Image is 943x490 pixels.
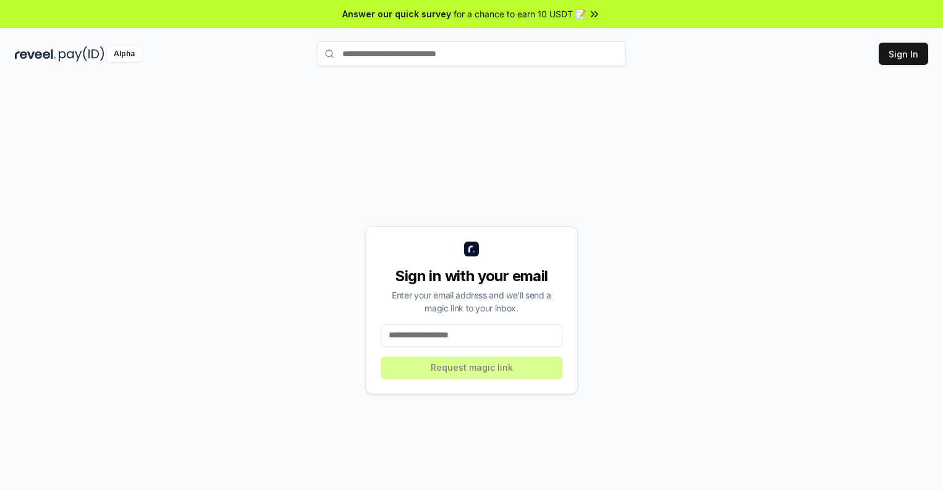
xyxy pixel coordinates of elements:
[59,46,104,62] img: pay_id
[107,46,142,62] div: Alpha
[381,289,562,315] div: Enter your email address and we’ll send a magic link to your inbox.
[879,43,928,65] button: Sign In
[454,7,586,20] span: for a chance to earn 10 USDT 📝
[381,266,562,286] div: Sign in with your email
[342,7,451,20] span: Answer our quick survey
[15,46,56,62] img: reveel_dark
[464,242,479,256] img: logo_small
